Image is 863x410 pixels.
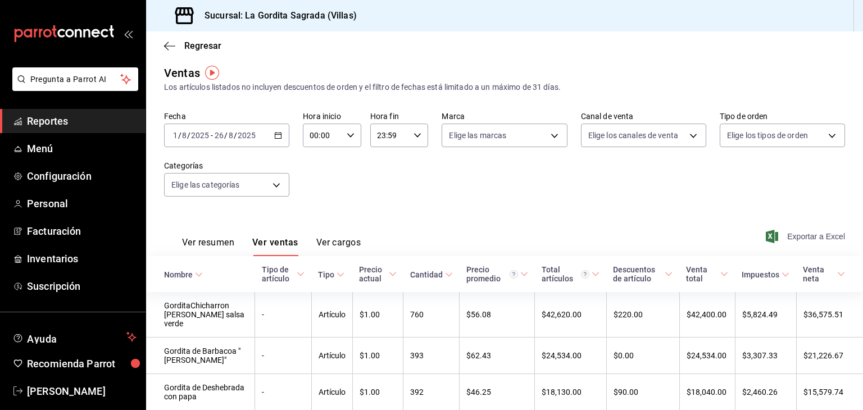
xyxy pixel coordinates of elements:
[303,112,361,120] label: Hora inicio
[171,179,240,190] span: Elige las categorías
[535,338,607,374] td: $24,534.00
[542,265,600,283] span: Total artículos
[146,338,255,374] td: Gordita de Barbacoa "[PERSON_NAME]"
[679,292,735,338] td: $42,400.00
[311,292,352,338] td: Artículo
[30,74,121,85] span: Pregunta a Parrot AI
[460,292,535,338] td: $56.08
[686,265,728,283] span: Venta total
[370,112,429,120] label: Hora fin
[581,112,706,120] label: Canal de venta
[172,131,178,140] input: --
[352,292,403,338] td: $1.00
[449,130,506,141] span: Elige las marcas
[318,270,344,279] span: Tipo
[311,338,352,374] td: Artículo
[768,230,845,243] button: Exportar a Excel
[27,330,122,344] span: Ayuda
[255,292,311,338] td: -
[613,265,673,283] span: Descuentos de artículo
[252,237,298,256] button: Ver ventas
[742,270,789,279] span: Impuestos
[803,265,845,283] span: Venta neta
[735,292,796,338] td: $5,824.49
[359,265,397,283] span: Precio actual
[164,40,221,51] button: Regresar
[164,65,200,81] div: Ventas
[164,81,845,93] div: Los artículos listados no incluyen descuentos de orden y el filtro de fechas está limitado a un m...
[224,131,228,140] span: /
[442,112,567,120] label: Marca
[190,131,210,140] input: ----
[27,279,137,294] span: Suscripción
[146,292,255,338] td: GorditaChicharron [PERSON_NAME] salsa verde
[606,338,679,374] td: $0.00
[27,251,137,266] span: Inventarios
[181,131,187,140] input: --
[27,356,137,371] span: Recomienda Parrot
[359,265,387,283] div: Precio actual
[460,338,535,374] td: $62.43
[727,130,808,141] span: Elige los tipos de orden
[27,113,137,129] span: Reportes
[27,168,137,184] span: Configuración
[588,130,678,141] span: Elige los canales de venta
[410,270,443,279] div: Cantidad
[403,338,460,374] td: 393
[352,338,403,374] td: $1.00
[735,338,796,374] td: $3,307.33
[742,270,779,279] div: Impuestos
[796,292,863,338] td: $36,575.51
[187,131,190,140] span: /
[228,131,234,140] input: --
[27,224,137,239] span: Facturación
[164,112,289,120] label: Fecha
[262,265,294,283] div: Tipo de artículo
[12,67,138,91] button: Pregunta a Parrot AI
[535,292,607,338] td: $42,620.00
[679,338,735,374] td: $24,534.00
[27,384,137,399] span: [PERSON_NAME]
[542,265,590,283] div: Total artículos
[27,196,137,211] span: Personal
[178,131,181,140] span: /
[318,270,334,279] div: Tipo
[803,265,835,283] div: Venta neta
[164,270,203,279] span: Nombre
[184,40,221,51] span: Regresar
[182,237,361,256] div: navigation tabs
[581,270,589,279] svg: El total artículos considera cambios de precios en los artículos así como costos adicionales por ...
[410,270,453,279] span: Cantidad
[214,131,224,140] input: --
[466,265,518,283] div: Precio promedio
[27,141,137,156] span: Menú
[720,112,845,120] label: Tipo de orden
[510,270,518,279] svg: Precio promedio = Total artículos / cantidad
[403,292,460,338] td: 760
[262,265,305,283] span: Tipo de artículo
[196,9,357,22] h3: Sucursal: La Gordita Sagrada (Villas)
[686,265,718,283] div: Venta total
[316,237,361,256] button: Ver cargos
[124,29,133,38] button: open_drawer_menu
[796,338,863,374] td: $21,226.67
[211,131,213,140] span: -
[182,237,234,256] button: Ver resumen
[205,66,219,80] img: Tooltip marker
[237,131,256,140] input: ----
[164,270,193,279] div: Nombre
[164,162,289,170] label: Categorías
[8,81,138,93] a: Pregunta a Parrot AI
[234,131,237,140] span: /
[613,265,662,283] div: Descuentos de artículo
[466,265,528,283] span: Precio promedio
[606,292,679,338] td: $220.00
[255,338,311,374] td: -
